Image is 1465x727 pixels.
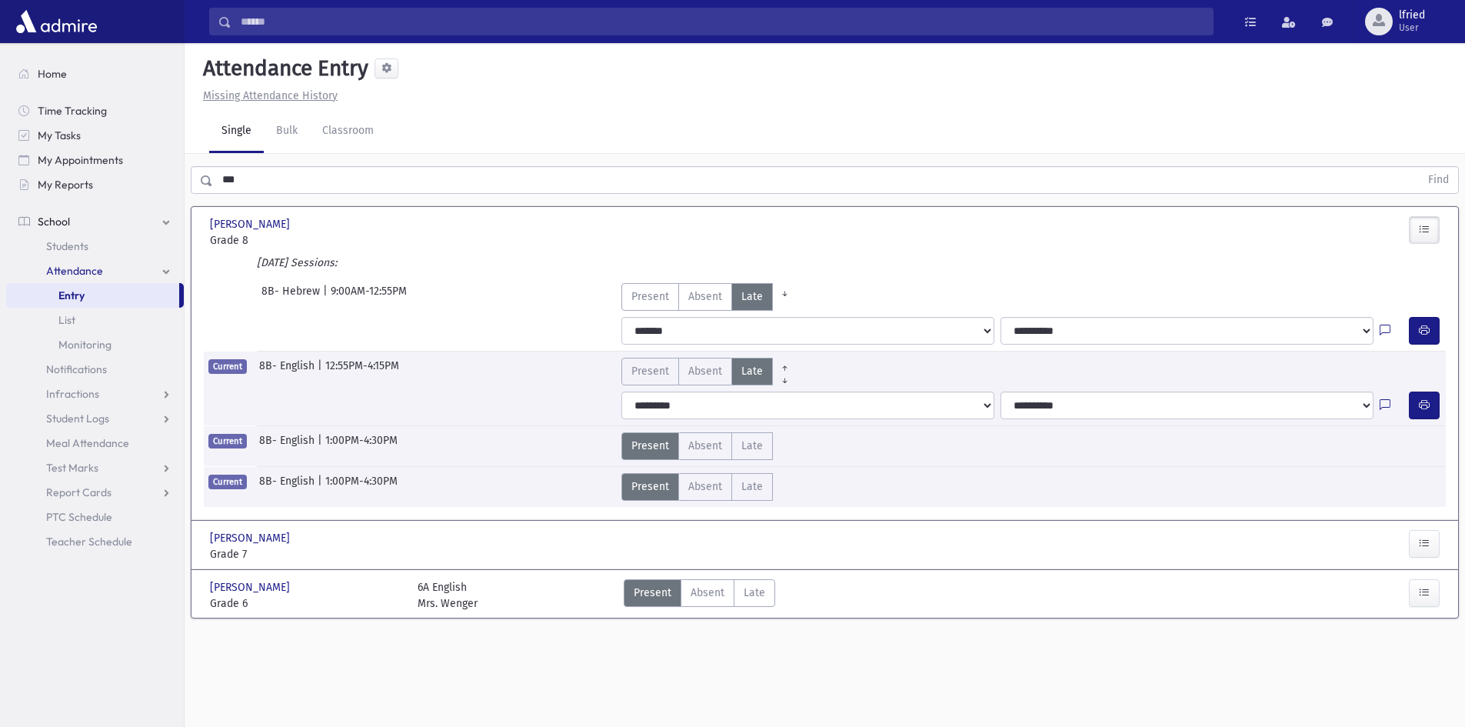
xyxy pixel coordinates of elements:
span: [PERSON_NAME] [210,579,293,595]
span: | [318,358,325,385]
div: AttTypes [621,473,773,501]
span: 1:00PM-4:30PM [325,432,398,460]
span: Current [208,475,247,489]
span: 8B- English [259,432,318,460]
a: Monitoring [6,332,184,357]
div: AttTypes [624,579,775,612]
a: My Appointments [6,148,184,172]
a: Teacher Schedule [6,529,184,554]
i: [DATE] Sessions: [257,256,337,269]
span: Grade 7 [210,546,402,562]
a: All Prior [773,358,797,370]
span: Absent [688,363,722,379]
span: Absent [688,438,722,454]
a: Report Cards [6,480,184,505]
span: Present [631,363,669,379]
span: List [58,313,75,327]
span: My Tasks [38,128,81,142]
a: Notifications [6,357,184,382]
span: 8B- English [259,473,318,501]
span: Monitoring [58,338,112,352]
span: 8B- Hebrew [261,283,323,311]
span: Present [631,288,669,305]
span: lfried [1399,9,1425,22]
a: My Tasks [6,123,184,148]
span: Test Marks [46,461,98,475]
span: Attendance [46,264,103,278]
span: User [1399,22,1425,34]
span: | [323,283,331,311]
span: Absent [691,585,724,601]
a: List [6,308,184,332]
a: Meal Attendance [6,431,184,455]
span: Late [744,585,765,601]
img: AdmirePro [12,6,101,37]
div: AttTypes [621,358,797,385]
span: PTC Schedule [46,510,112,524]
span: My Reports [38,178,93,192]
span: Infractions [46,387,99,401]
span: Current [208,359,247,374]
span: Current [208,434,247,449]
a: Infractions [6,382,184,406]
span: Meal Attendance [46,436,129,450]
a: Time Tracking [6,98,184,123]
span: Student Logs [46,412,109,425]
div: 6A English Mrs. Wenger [418,579,478,612]
span: Grade 8 [210,232,402,248]
span: [PERSON_NAME] [210,530,293,546]
span: Time Tracking [38,104,107,118]
span: | [318,432,325,460]
span: School [38,215,70,228]
span: 1:00PM-4:30PM [325,473,398,501]
a: Attendance [6,258,184,283]
span: Late [741,288,763,305]
span: Absent [688,288,722,305]
a: Entry [6,283,179,308]
span: 12:55PM-4:15PM [325,358,399,385]
a: Home [6,62,184,86]
a: My Reports [6,172,184,197]
button: Find [1419,167,1458,193]
a: Student Logs [6,406,184,431]
span: 8B- English [259,358,318,385]
span: Late [741,479,763,495]
div: AttTypes [621,283,797,311]
span: Late [741,438,763,454]
a: Students [6,234,184,258]
span: My Appointments [38,153,123,167]
a: Missing Attendance History [197,89,338,102]
u: Missing Attendance History [203,89,338,102]
span: 9:00AM-12:55PM [331,283,407,311]
h5: Attendance Entry [197,55,368,82]
a: Classroom [310,110,386,153]
span: Present [631,479,669,495]
span: Entry [58,288,85,302]
a: Test Marks [6,455,184,480]
a: PTC Schedule [6,505,184,529]
a: Bulk [264,110,310,153]
span: Present [631,438,669,454]
input: Search [231,8,1213,35]
span: Home [38,67,67,81]
span: Notifications [46,362,107,376]
span: [PERSON_NAME] [210,216,293,232]
span: Grade 6 [210,595,402,612]
span: Students [46,239,88,253]
span: Absent [688,479,722,495]
span: Late [741,363,763,379]
a: All Later [773,370,797,382]
span: Present [634,585,671,601]
div: AttTypes [621,432,773,460]
a: School [6,209,184,234]
a: Single [209,110,264,153]
span: | [318,473,325,501]
span: Teacher Schedule [46,535,132,549]
span: Report Cards [46,485,112,499]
